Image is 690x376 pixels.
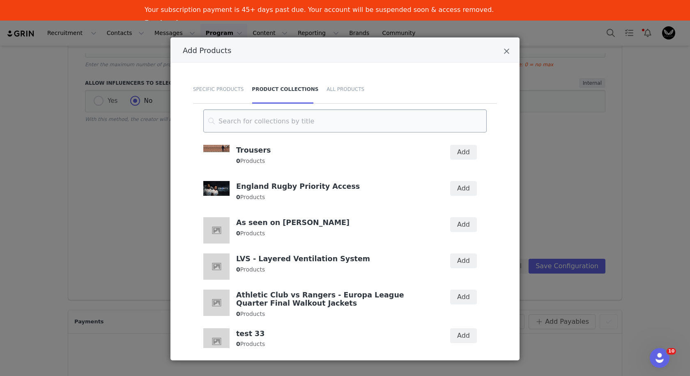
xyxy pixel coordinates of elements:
[450,145,477,160] button: Add
[203,290,230,316] img: placeholder-square.jpeg
[236,181,430,191] h4: England Rugby Priority Access
[7,7,337,16] body: Rich Text Area. Press ALT-0 for help.
[236,158,240,164] strong: 0
[183,46,231,55] span: Add Products
[450,290,477,304] button: Add
[236,266,240,273] strong: 0
[236,194,240,200] strong: 0
[203,253,230,280] img: placeholder-square.jpeg
[236,253,430,274] div: Products
[322,75,364,104] div: All Products
[248,75,322,104] div: Product Collections
[203,217,230,244] img: placeholder-square.jpeg
[236,217,430,238] div: Products
[203,109,487,132] input: Search for collections by title
[236,217,430,227] h4: As seen on [PERSON_NAME]
[236,145,430,155] h4: Trousers
[203,145,230,152] img: trousers-banner_1.jpg
[145,19,191,28] a: Pay Invoices
[236,230,240,237] strong: 0
[170,37,520,360] div: Add Products
[650,348,669,368] iframe: Intercom live chat
[236,253,430,263] h4: LVS - Layered Ventilation System
[193,75,248,104] div: Specific Products
[145,6,494,14] div: Your subscription payment is 45+ days past due. Your account will be suspended soon & access remo...
[236,181,430,202] div: Products
[504,47,510,57] button: Close
[450,253,477,268] button: Add
[236,290,430,307] h4: Athletic Club vs Rangers - Europa League Quarter Final Walkout Jackets
[450,217,477,232] button: Add
[236,145,430,165] div: Products
[450,181,477,196] button: Add
[667,348,676,355] span: 10
[203,181,230,196] img: RFU-000-Kit-Launch_25-26_Mens-Home_Castore-Ecom_o2-Priority_PLP-1432x806.jpg
[236,290,430,318] div: Products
